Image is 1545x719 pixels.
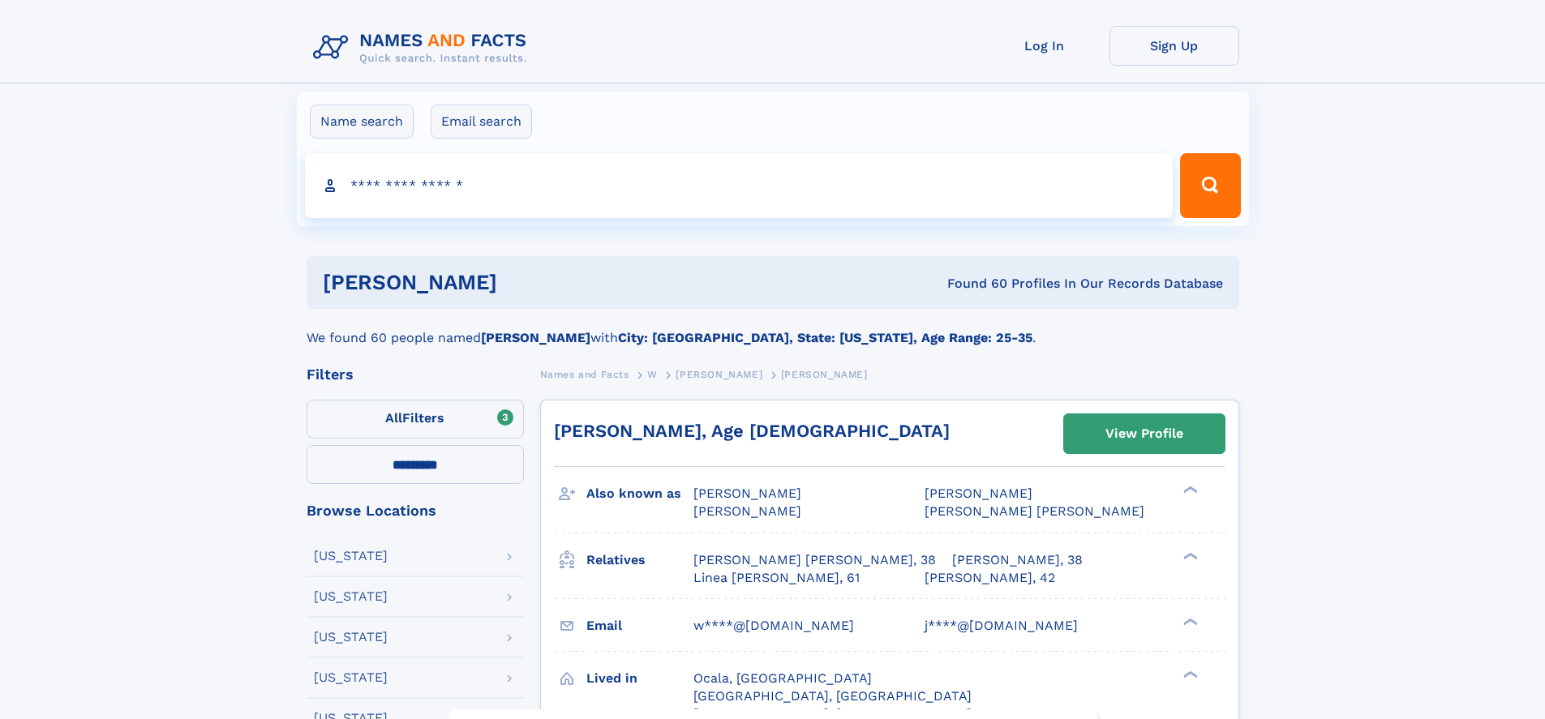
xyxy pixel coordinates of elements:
[693,551,936,569] a: [PERSON_NAME] [PERSON_NAME], 38
[307,309,1239,348] div: We found 60 people named with .
[314,590,388,603] div: [US_STATE]
[307,400,524,439] label: Filters
[925,569,1055,587] a: [PERSON_NAME], 42
[693,569,860,587] a: Linea [PERSON_NAME], 61
[323,272,723,293] h1: [PERSON_NAME]
[307,503,524,518] div: Browse Locations
[540,364,629,384] a: Names and Facts
[1179,550,1199,561] div: ❯
[676,369,762,380] span: [PERSON_NAME]
[1179,669,1199,679] div: ❯
[618,330,1032,345] b: City: [GEOGRAPHIC_DATA], State: [US_STATE], Age Range: 25-35
[676,364,762,384] a: [PERSON_NAME]
[1105,415,1183,452] div: View Profile
[693,486,801,501] span: [PERSON_NAME]
[980,26,1109,66] a: Log In
[1064,414,1225,453] a: View Profile
[586,546,693,574] h3: Relatives
[307,367,524,382] div: Filters
[693,688,972,704] span: [GEOGRAPHIC_DATA], [GEOGRAPHIC_DATA]
[1109,26,1239,66] a: Sign Up
[647,364,658,384] a: W
[722,275,1223,293] div: Found 60 Profiles In Our Records Database
[781,369,868,380] span: [PERSON_NAME]
[314,631,388,644] div: [US_STATE]
[305,153,1174,218] input: search input
[586,480,693,507] h3: Also known as
[1179,616,1199,627] div: ❯
[586,665,693,692] h3: Lived in
[1180,153,1240,218] button: Search Button
[310,105,414,139] label: Name search
[385,410,402,426] span: All
[693,670,872,686] span: Ocala, [GEOGRAPHIC_DATA]
[586,612,693,640] h3: Email
[925,486,1032,501] span: [PERSON_NAME]
[647,369,658,380] span: W
[481,330,590,345] b: [PERSON_NAME]
[554,421,950,441] a: [PERSON_NAME], Age [DEMOGRAPHIC_DATA]
[925,503,1144,519] span: [PERSON_NAME] [PERSON_NAME]
[952,551,1083,569] a: [PERSON_NAME], 38
[307,26,540,70] img: Logo Names and Facts
[1179,485,1199,495] div: ❯
[314,671,388,684] div: [US_STATE]
[693,503,801,519] span: [PERSON_NAME]
[431,105,532,139] label: Email search
[314,550,388,563] div: [US_STATE]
